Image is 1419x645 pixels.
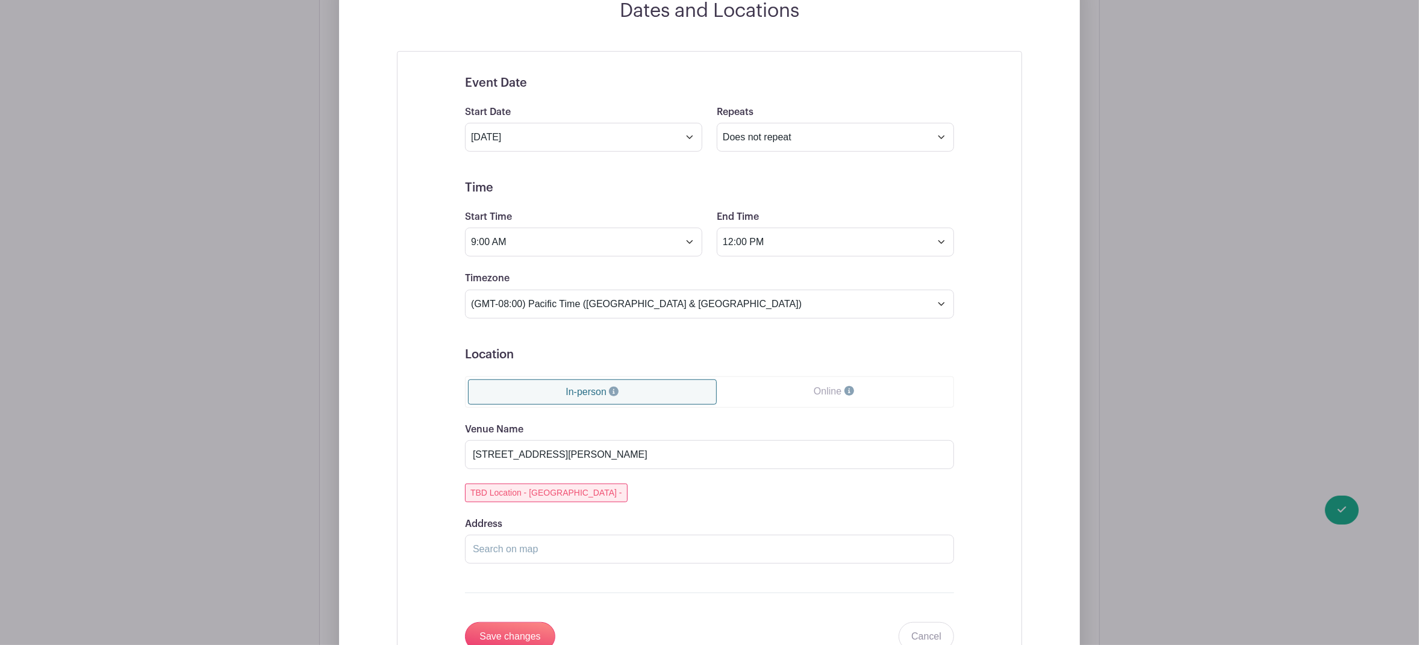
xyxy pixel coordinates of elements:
input: Search on map [465,535,954,564]
a: Online [717,379,951,404]
h5: Time [465,181,954,195]
label: End Time [717,211,759,223]
button: TBD Location - [GEOGRAPHIC_DATA] - [465,484,628,502]
h5: Event Date [465,76,954,90]
label: Start Date [465,107,511,118]
label: Venue Name [465,424,523,435]
label: Address [465,519,502,530]
label: Repeats [717,107,753,118]
input: Select [465,228,702,257]
input: Select [465,123,702,152]
label: Timezone [465,273,510,284]
h5: Location [465,347,954,362]
input: Select [717,228,954,257]
input: Where is the event happening? [465,440,954,469]
a: In-person [468,379,717,405]
label: Start Time [465,211,512,223]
